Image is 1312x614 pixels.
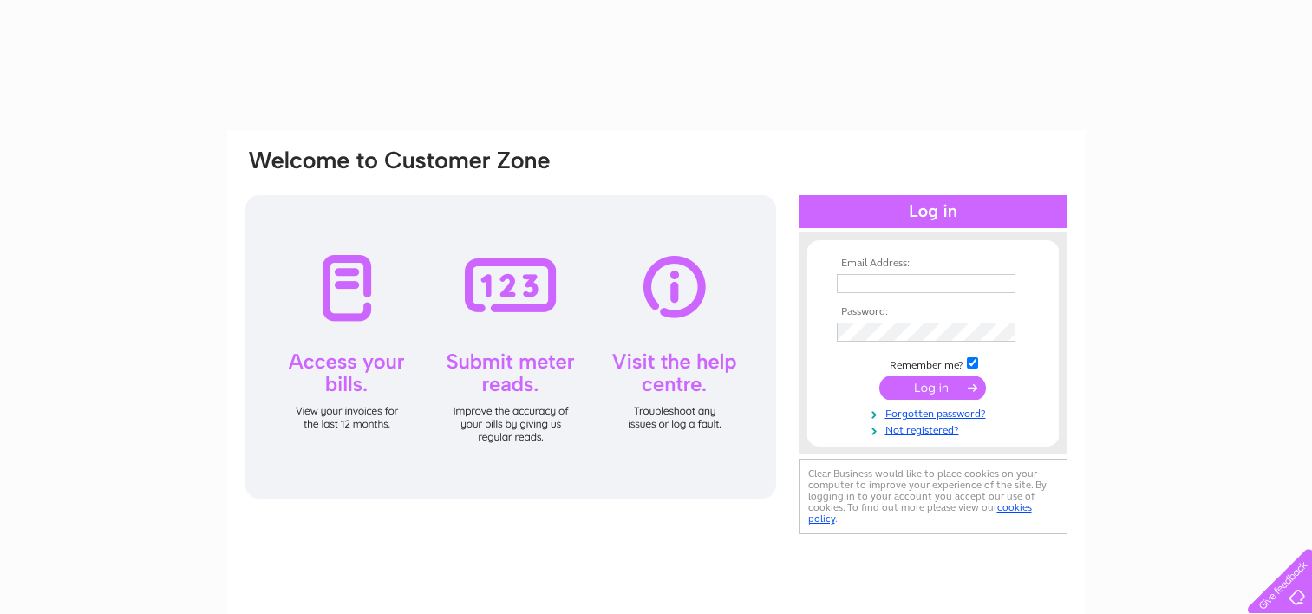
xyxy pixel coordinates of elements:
[879,376,986,400] input: Submit
[832,306,1034,318] th: Password:
[799,459,1067,534] div: Clear Business would like to place cookies on your computer to improve your experience of the sit...
[832,258,1034,270] th: Email Address:
[832,355,1034,372] td: Remember me?
[837,404,1034,421] a: Forgotten password?
[808,501,1032,525] a: cookies policy
[837,421,1034,437] a: Not registered?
